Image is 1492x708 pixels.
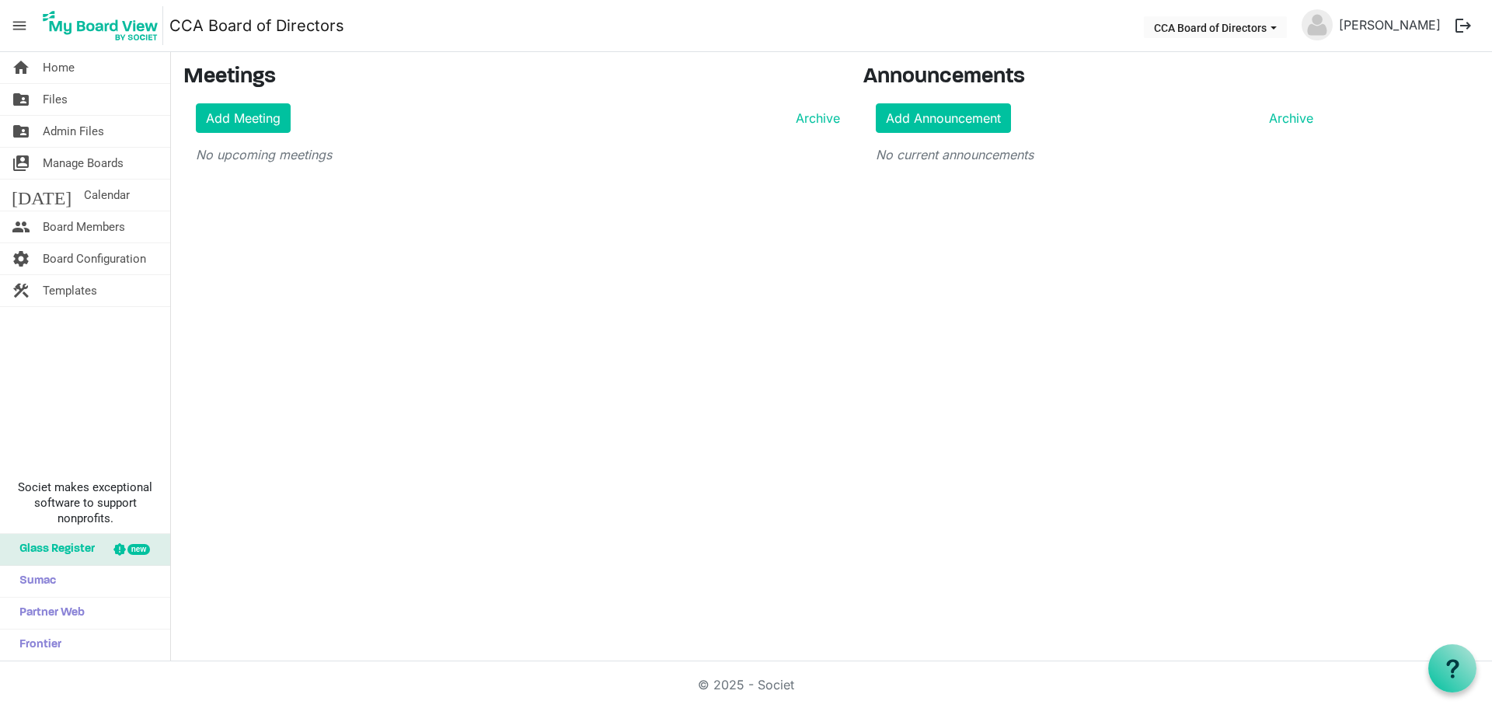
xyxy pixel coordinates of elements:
a: © 2025 - Societ [698,677,794,692]
h3: Announcements [863,65,1326,91]
span: Sumac [12,566,56,597]
a: My Board View Logo [38,6,169,45]
span: Manage Boards [43,148,124,179]
p: No current announcements [876,145,1313,164]
button: logout [1447,9,1480,42]
a: [PERSON_NAME] [1333,9,1447,40]
span: menu [5,11,34,40]
span: folder_shared [12,116,30,147]
span: home [12,52,30,83]
span: Admin Files [43,116,104,147]
a: Add Meeting [196,103,291,133]
a: Add Announcement [876,103,1011,133]
span: Societ makes exceptional software to support nonprofits. [7,480,163,526]
span: Partner Web [12,598,85,629]
img: My Board View Logo [38,6,163,45]
span: Files [43,84,68,115]
a: Archive [1263,109,1313,127]
a: CCA Board of Directors [169,10,344,41]
span: switch_account [12,148,30,179]
span: Calendar [84,180,130,211]
span: people [12,211,30,242]
a: Archive [790,109,840,127]
button: CCA Board of Directors dropdownbutton [1144,16,1287,38]
h3: Meetings [183,65,840,91]
span: Home [43,52,75,83]
span: Templates [43,275,97,306]
span: Glass Register [12,534,95,565]
p: No upcoming meetings [196,145,840,164]
span: Board Configuration [43,243,146,274]
span: Frontier [12,630,61,661]
img: no-profile-picture.svg [1302,9,1333,40]
span: settings [12,243,30,274]
span: [DATE] [12,180,71,211]
div: new [127,544,150,555]
span: folder_shared [12,84,30,115]
span: Board Members [43,211,125,242]
span: construction [12,275,30,306]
